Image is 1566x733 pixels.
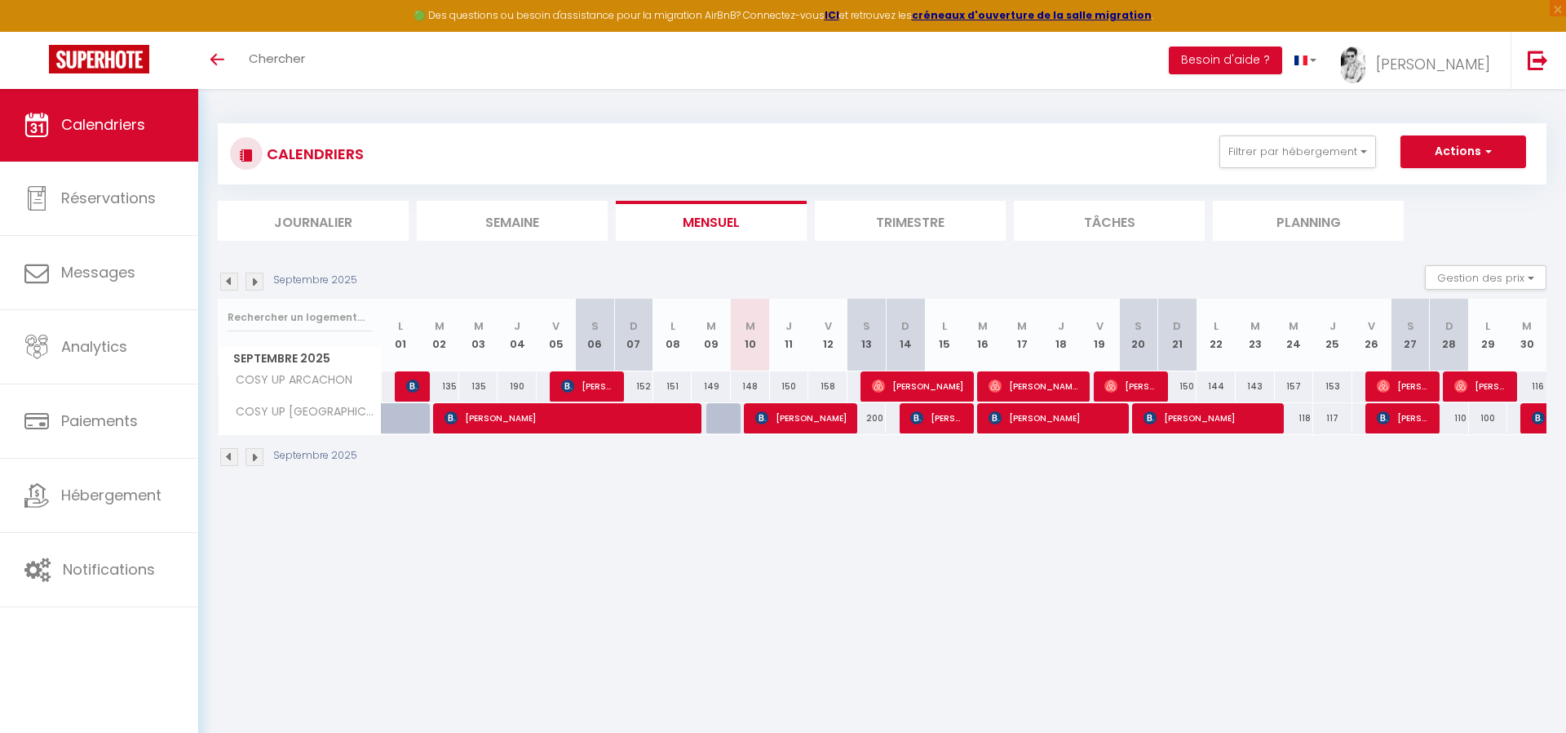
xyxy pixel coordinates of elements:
[1329,318,1336,334] abbr: J
[808,371,847,402] div: 158
[1214,318,1219,334] abbr: L
[630,318,638,334] abbr: D
[770,371,809,402] div: 150
[653,371,692,402] div: 151
[1352,299,1391,371] th: 26
[1377,371,1429,402] span: [PERSON_NAME]
[706,318,716,334] abbr: M
[61,411,138,431] span: Paiements
[1507,299,1546,371] th: 30
[1219,135,1376,168] button: Filtrer par hébergement
[514,318,520,334] abbr: J
[1313,371,1352,402] div: 153
[406,371,419,402] span: [PERSON_NAME]
[537,299,576,371] th: 05
[576,299,615,371] th: 06
[1407,318,1414,334] abbr: S
[614,299,653,371] th: 07
[263,135,364,172] h3: CALENDRIERS
[942,318,947,334] abbr: L
[63,559,155,580] span: Notifications
[1275,371,1314,402] div: 157
[417,201,608,241] li: Semaine
[616,201,807,241] li: Mensuel
[221,403,384,421] span: COSY UP [GEOGRAPHIC_DATA][PERSON_NAME]
[49,45,149,73] img: Super Booking
[770,299,809,371] th: 11
[459,299,498,371] th: 03
[420,371,459,402] div: 135
[1313,403,1352,433] div: 117
[61,262,135,282] span: Messages
[901,318,909,334] abbr: D
[1485,318,1490,334] abbr: L
[1135,318,1142,334] abbr: S
[614,371,653,402] div: 152
[61,485,161,505] span: Hébergement
[591,318,599,334] abbr: S
[670,318,675,334] abbr: L
[552,318,560,334] abbr: V
[1104,371,1157,402] span: [PERSON_NAME]
[785,318,792,334] abbr: J
[273,448,357,464] p: Septembre 2025
[1368,318,1375,334] abbr: V
[218,201,409,241] li: Journalier
[1173,318,1181,334] abbr: D
[498,371,537,402] div: 190
[61,336,127,357] span: Analytics
[692,371,731,402] div: 149
[1430,403,1469,433] div: 110
[815,201,1006,241] li: Trimestre
[872,371,963,402] span: [PERSON_NAME]
[731,371,770,402] div: 148
[1391,299,1430,371] th: 27
[237,32,317,89] a: Chercher
[653,299,692,371] th: 08
[1236,371,1275,402] div: 143
[273,273,357,288] p: Septembre 2025
[1329,32,1511,89] a: ... [PERSON_NAME]
[912,8,1152,22] a: créneaux d'ouverture de la salle migration
[1430,299,1469,371] th: 28
[420,299,459,371] th: 02
[221,371,356,389] span: COSY UP ARCACHON
[1469,403,1508,433] div: 100
[1158,299,1197,371] th: 21
[382,299,421,371] th: 01
[61,114,145,135] span: Calendriers
[1236,299,1275,371] th: 23
[1213,201,1404,241] li: Planning
[886,299,925,371] th: 14
[1058,318,1064,334] abbr: J
[1042,299,1081,371] th: 18
[1017,318,1027,334] abbr: M
[989,371,1080,402] span: [PERSON_NAME] [PERSON_NAME]
[1080,299,1119,371] th: 19
[398,318,403,334] abbr: L
[1002,299,1042,371] th: 17
[1528,50,1548,70] img: logout
[910,402,962,433] span: [PERSON_NAME]
[1377,402,1429,433] span: [PERSON_NAME]
[1454,371,1506,402] span: [PERSON_NAME]
[1313,299,1352,371] th: 25
[445,402,692,433] span: [PERSON_NAME]
[1400,135,1526,168] button: Actions
[825,8,839,22] strong: ICI
[1119,299,1158,371] th: 20
[1522,318,1532,334] abbr: M
[1096,318,1104,334] abbr: V
[989,402,1119,433] span: [PERSON_NAME]
[561,371,613,402] span: [PERSON_NAME]
[1341,47,1365,83] img: ...
[825,318,832,334] abbr: V
[1197,371,1236,402] div: 144
[474,318,484,334] abbr: M
[219,347,381,371] span: Septembre 2025
[847,403,887,433] div: 200
[1275,403,1314,433] div: 118
[1250,318,1260,334] abbr: M
[249,50,305,67] span: Chercher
